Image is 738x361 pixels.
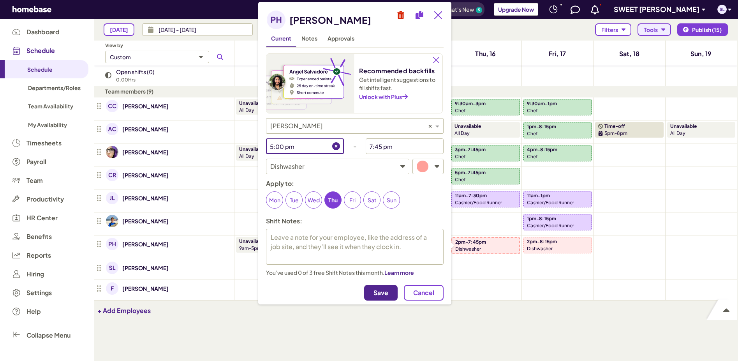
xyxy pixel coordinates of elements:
[301,35,317,42] span: Notes
[286,196,302,204] p: Tue
[26,28,60,35] span: Dashboard
[455,107,466,114] p: Chef
[454,123,481,130] p: Unavailable
[122,193,169,203] a: [PERSON_NAME]
[690,49,712,58] h4: Sun, 19
[431,8,445,22] button: Close
[105,42,226,49] p: View by
[106,215,118,227] img: avatar
[455,146,486,153] p: 3pm-7:45pm
[404,285,444,301] button: Cancel
[692,27,722,33] span: Publish (15)
[384,269,414,276] span: Learn more
[106,123,118,135] img: avatar
[239,245,298,252] p: 9am-5pm
[122,170,169,180] p: [PERSON_NAME]
[527,123,556,130] p: 1pm-8:15pm
[271,35,291,42] span: Current
[28,84,81,91] span: Departments/Roles
[527,245,553,252] p: Dishwasher
[430,54,442,66] button: Close
[122,216,169,226] a: [PERSON_NAME]
[122,284,169,293] a: [PERSON_NAME]
[270,162,400,171] p: Dishwasher
[105,281,119,296] a: avatar
[455,169,486,176] p: 5pm-7:45pm
[266,216,302,226] p: Shift Notes:
[614,5,699,14] span: SWEET [PERSON_NAME]
[106,100,118,112] img: avatar
[105,87,233,96] p: Team members (9)
[110,27,128,33] span: [DATE]
[239,153,298,160] p: all day
[527,100,557,107] p: 9:30am-1pm
[412,8,426,22] button: Copy
[478,7,480,12] text: 5
[26,308,41,315] span: Help
[116,76,155,83] p: 0.00 Hrs
[359,92,402,101] p: Unlock with Plus
[26,289,52,296] span: Settings
[455,176,466,183] p: Chef
[615,48,644,60] a: Sat, 18
[266,196,283,204] p: Mon
[359,92,438,101] a: Unlock with Plus
[106,192,118,204] img: avatar
[26,252,51,259] span: Reports
[110,54,131,60] div: Custom
[239,146,266,153] p: Unavailable
[604,123,625,130] p: Time-off
[26,177,43,184] span: Team
[106,146,118,158] img: avatar
[105,122,119,136] a: avatar
[364,285,398,301] button: Save
[26,47,55,54] span: Schedule
[26,140,62,147] span: Timesheets
[105,261,119,275] a: avatar
[604,130,627,137] p: 5pm-8pm
[239,107,298,114] p: all day
[428,122,432,130] span: ×
[104,23,134,36] button: [DATE]
[122,263,169,273] a: [PERSON_NAME]
[28,103,73,110] span: Team Availability
[26,271,44,278] span: Hiring
[443,6,474,13] span: What's New
[26,214,58,221] span: HR Center
[498,6,534,13] span: Upgrade Now
[644,27,658,33] span: Tools
[26,196,64,203] span: Productivity
[122,124,169,134] a: [PERSON_NAME]
[27,66,53,73] span: Schedule
[455,246,481,253] p: Dishwasher
[266,138,332,154] input: --:-- --
[270,119,323,133] span: [PERSON_NAME]
[549,5,558,14] img: svg+xml;base64,PHN2ZyB4bWxucz0iaHR0cDovL3d3dy53My5vcmcvMjAwMC9zdmciIHdpZHRoPSIyNCIgaGVpZ2h0PSIyNC...
[544,48,571,60] a: Fri, 17
[670,130,729,137] p: all day
[26,331,70,339] span: Collapse Menu
[359,76,438,92] p: Get intelligent suggestions to fill shifts fast.
[527,192,550,199] p: 11am-1pm
[455,239,486,246] p: 2pm-7:45pm
[595,23,631,36] button: Filters
[619,49,639,58] h4: Sat, 18
[105,145,119,159] a: avatar
[364,196,380,204] p: Sat
[441,2,484,16] button: What's New 5
[601,27,618,33] span: Filters
[527,107,538,114] p: Chef
[122,239,169,249] a: [PERSON_NAME]
[475,49,496,58] h4: Thu, 16
[105,237,119,251] a: avatar
[97,306,151,315] span: + Add Employees
[344,196,361,204] p: Fri
[266,179,444,188] p: Apply to:
[254,48,286,60] a: Mon, 13
[239,238,266,245] p: Unavailable
[549,49,566,58] h4: Fri, 17
[325,195,341,205] p: Thu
